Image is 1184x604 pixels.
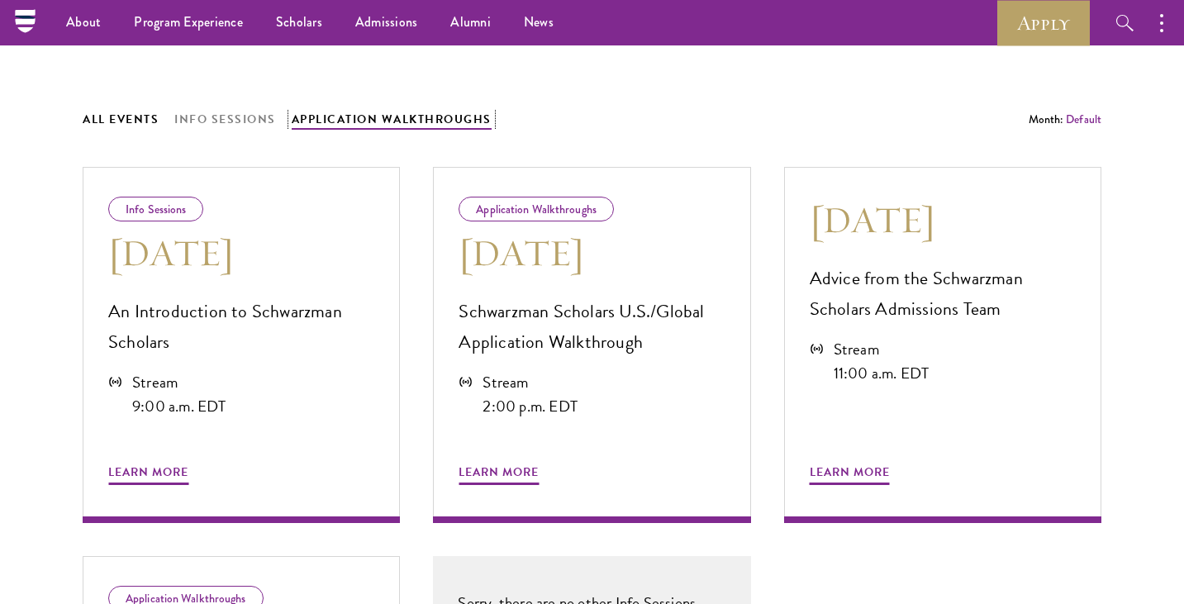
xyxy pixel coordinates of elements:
h3: [DATE] [459,230,725,276]
a: Application Walkthroughs [DATE] Schwarzman Scholars U.S./Global Application Walkthrough Stream 2:... [433,167,750,523]
div: Stream [483,370,578,394]
span: Month: [1029,111,1063,127]
button: Application Walkthroughs [292,109,492,130]
a: [DATE] Advice from the Schwarzman Scholars Admissions Team Stream 11:00 a.m. EDT Learn More [784,167,1101,523]
h3: [DATE] [810,197,1076,243]
p: Schwarzman Scholars U.S./Global Application Walkthrough [459,297,725,358]
span: Learn More [810,462,890,487]
h3: [DATE] [108,230,374,276]
span: Learn More [108,462,188,487]
div: 2:00 p.m. EDT [483,394,578,418]
button: Default [1066,111,1101,128]
div: 9:00 a.m. EDT [132,394,226,418]
span: Learn More [459,462,539,487]
button: All Events [83,109,159,130]
div: Stream [132,370,226,394]
div: 11:00 a.m. EDT [834,361,930,385]
p: An Introduction to Schwarzman Scholars [108,297,374,358]
button: Info Sessions [174,109,276,130]
div: Stream [834,337,930,361]
p: Advice from the Schwarzman Scholars Admissions Team [810,264,1076,325]
div: Info Sessions [108,197,203,221]
a: Info Sessions [DATE] An Introduction to Schwarzman Scholars Stream 9:00 a.m. EDT Learn More [83,167,400,523]
div: Application Walkthroughs [459,197,614,221]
